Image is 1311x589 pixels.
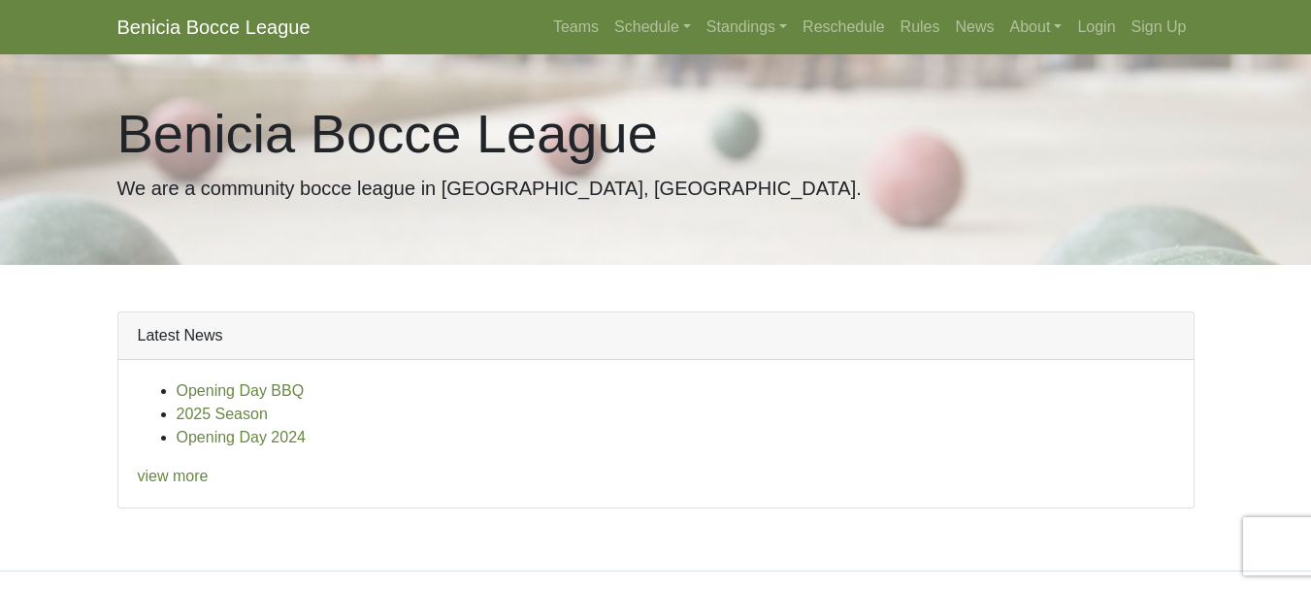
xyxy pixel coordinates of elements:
[545,8,606,47] a: Teams
[177,429,306,445] a: Opening Day 2024
[1069,8,1123,47] a: Login
[177,382,305,399] a: Opening Day BBQ
[948,8,1002,47] a: News
[699,8,795,47] a: Standings
[1124,8,1195,47] a: Sign Up
[606,8,699,47] a: Schedule
[893,8,948,47] a: Rules
[177,406,268,422] a: 2025 Season
[1002,8,1070,47] a: About
[117,101,1195,166] h1: Benicia Bocce League
[117,8,311,47] a: Benicia Bocce League
[795,8,893,47] a: Reschedule
[138,468,209,484] a: view more
[118,312,1194,360] div: Latest News
[117,174,1195,203] p: We are a community bocce league in [GEOGRAPHIC_DATA], [GEOGRAPHIC_DATA].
